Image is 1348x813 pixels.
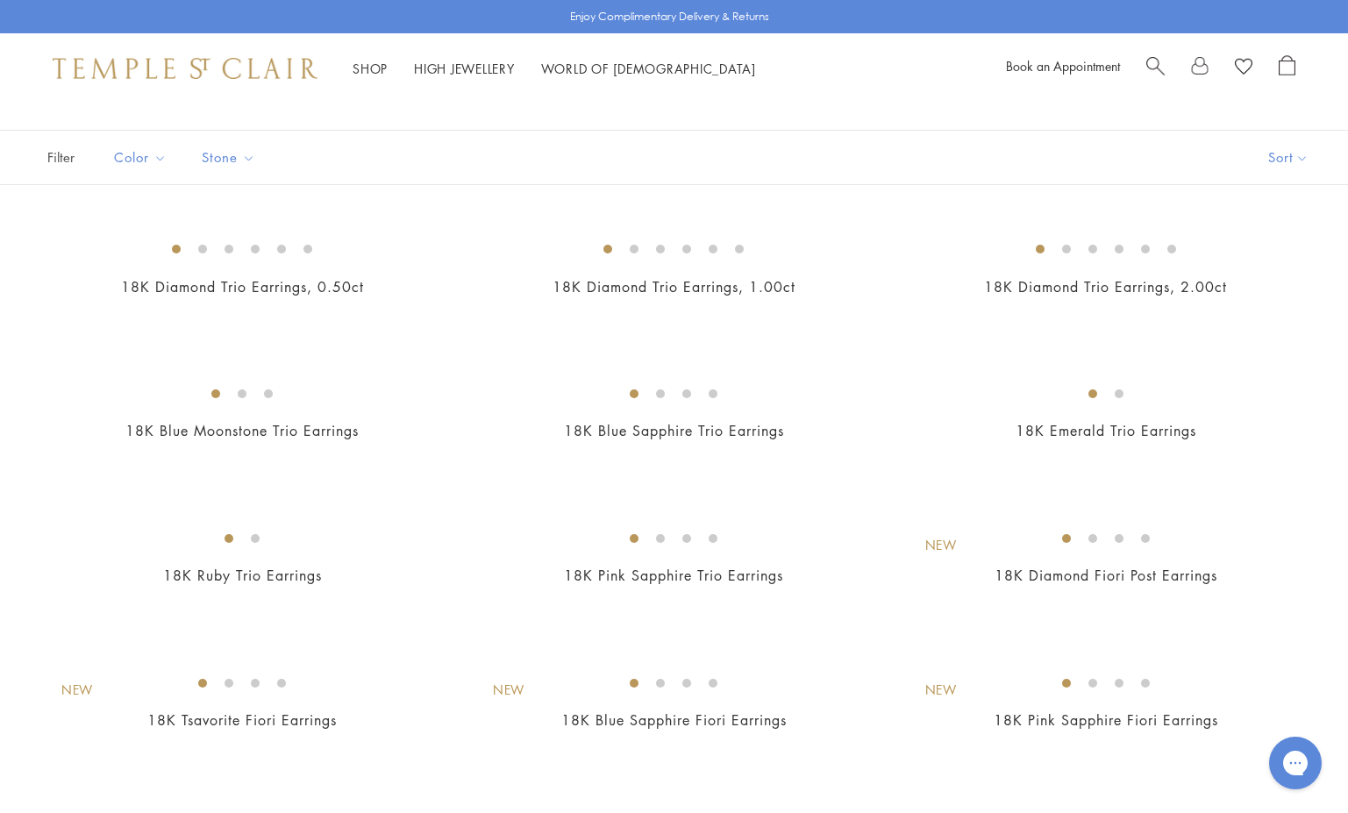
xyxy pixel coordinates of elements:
[163,566,322,585] a: 18K Ruby Trio Earrings
[1260,731,1330,795] iframe: Gorgias live chat messenger
[193,146,268,168] span: Stone
[493,681,524,700] div: New
[353,58,756,80] nav: Main navigation
[994,710,1218,730] a: 18K Pink Sapphire Fiori Earrings
[1146,55,1165,82] a: Search
[925,681,957,700] div: New
[61,681,93,700] div: New
[53,58,317,79] img: Temple St. Clair
[564,566,783,585] a: 18K Pink Sapphire Trio Earrings
[1016,421,1196,440] a: 18K Emerald Trio Earrings
[353,60,388,77] a: ShopShop
[1229,131,1348,184] button: Show sort by
[105,146,180,168] span: Color
[1006,57,1120,75] a: Book an Appointment
[984,277,1227,296] a: 18K Diamond Trio Earrings, 2.00ct
[125,421,359,440] a: 18K Blue Moonstone Trio Earrings
[414,60,515,77] a: High JewelleryHigh Jewellery
[553,277,795,296] a: 18K Diamond Trio Earrings, 1.00ct
[121,277,364,296] a: 18K Diamond Trio Earrings, 0.50ct
[1235,55,1252,82] a: View Wishlist
[147,710,337,730] a: 18K Tsavorite Fiori Earrings
[1279,55,1295,82] a: Open Shopping Bag
[189,138,268,177] button: Stone
[925,536,957,555] div: New
[541,60,756,77] a: World of [DEMOGRAPHIC_DATA]World of [DEMOGRAPHIC_DATA]
[995,566,1217,585] a: 18K Diamond Fiori Post Earrings
[570,8,769,25] p: Enjoy Complimentary Delivery & Returns
[101,138,180,177] button: Color
[561,710,787,730] a: 18K Blue Sapphire Fiori Earrings
[564,421,784,440] a: 18K Blue Sapphire Trio Earrings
